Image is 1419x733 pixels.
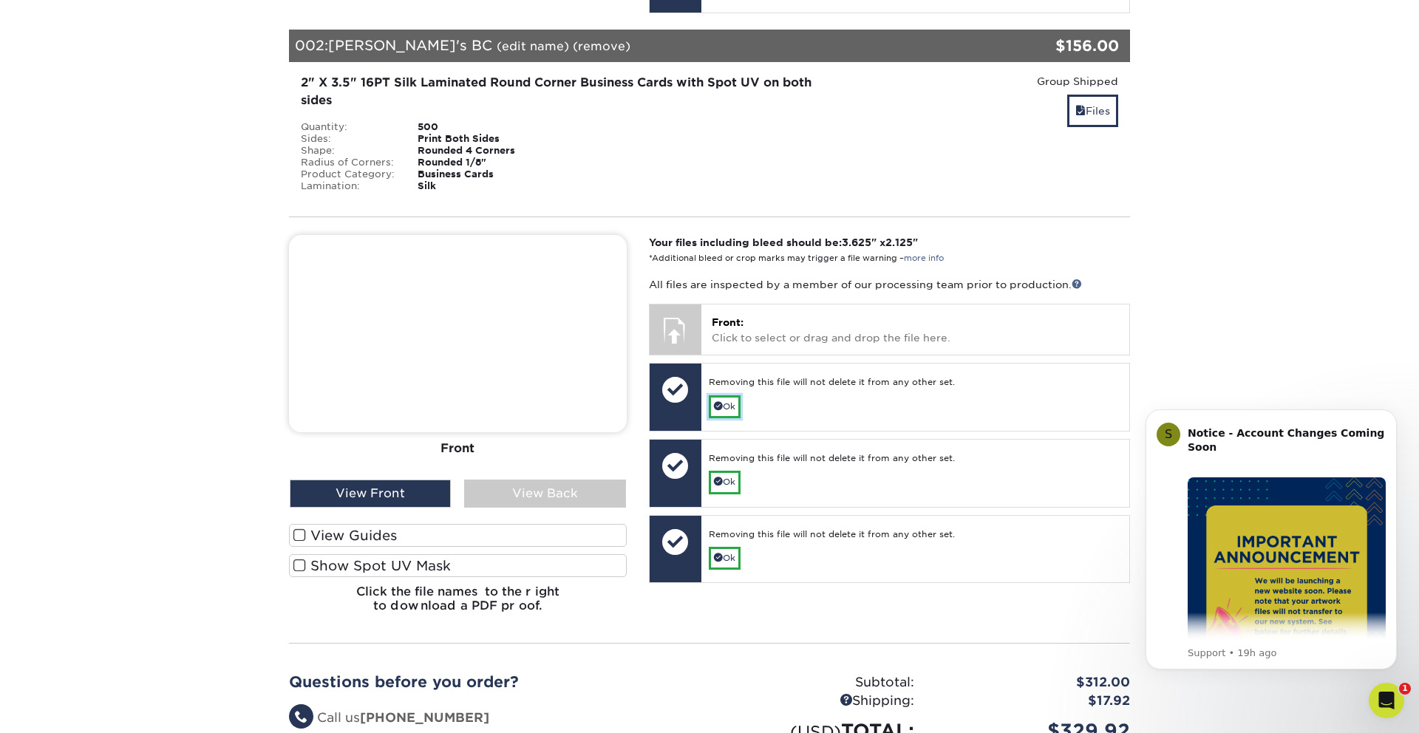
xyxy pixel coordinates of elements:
div: $312.00 [925,673,1141,692]
a: more info [904,253,944,263]
div: 500 [406,121,570,133]
div: $17.92 [925,692,1141,711]
p: Click to select or drag and drop the file here. [712,315,1119,345]
h2: Questions before you order? [289,673,698,691]
div: Rounded 1/8" [406,157,570,168]
div: Radius of Corners: [290,157,406,168]
div: Removing this file will not delete it from any other set. [709,376,1122,395]
span: 2.125 [885,236,913,248]
span: [PERSON_NAME]'s BC [328,37,492,53]
div: Removing this file will not delete it from any other set. [709,528,1122,547]
a: (remove) [573,39,630,53]
span: 1 [1399,683,1411,695]
div: Silk [406,180,570,192]
div: 2" X 3.5" 16PT Silk Laminated Round Corner Business Cards with Spot UV on both sides [301,74,838,109]
label: View Guides [289,524,627,547]
div: 002: [289,30,990,62]
h6: Click the file names to the right to download a PDF proof. [289,584,627,624]
div: Front [289,432,627,465]
div: Sides: [290,133,406,145]
a: Ok [709,395,741,418]
div: Shape: [290,145,406,157]
li: Call us [289,709,698,728]
div: Rounded 4 Corners [406,145,570,157]
iframe: Intercom live chat [1369,683,1404,718]
a: (edit name) [497,39,569,53]
a: Ok [709,471,741,494]
div: Quantity: [290,121,406,133]
iframe: Google Customer Reviews [4,688,126,728]
div: Removing this file will not delete it from any other set. [709,452,1122,471]
strong: [PHONE_NUMBER] [360,710,489,725]
div: View Back [464,480,625,508]
span: files [1075,105,1086,117]
div: Print Both Sides [406,133,570,145]
span: 3.625 [842,236,871,248]
iframe: Intercom notifications message [1123,387,1419,693]
div: Shipping: [709,692,925,711]
div: Group Shipped [860,74,1118,89]
small: *Additional bleed or crop marks may trigger a file warning – [649,253,944,263]
div: Subtotal: [709,673,925,692]
div: Lamination: [290,180,406,192]
strong: Your files including bleed should be: " x " [649,236,918,248]
p: All files are inspected by a member of our processing team prior to production. [649,277,1130,292]
label: Show Spot UV Mask [289,554,627,577]
div: View Front [290,480,451,508]
a: Ok [709,547,741,570]
div: $156.00 [990,35,1119,57]
div: Business Cards [406,168,570,180]
span: Front: [712,316,743,328]
a: Files [1067,95,1118,126]
div: Product Category: [290,168,406,180]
